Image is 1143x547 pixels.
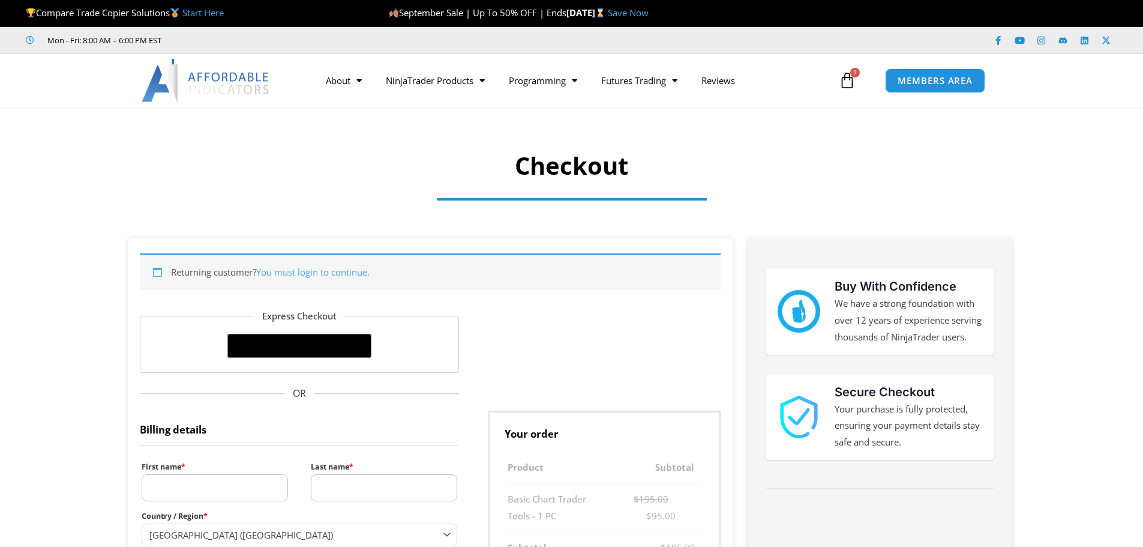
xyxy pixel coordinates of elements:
span: Compare Trade Copier Solutions [26,7,224,19]
img: 🥇 [170,8,179,17]
img: LogoAI | Affordable Indicators – NinjaTrader [142,59,271,102]
strong: [DATE] [566,7,608,19]
a: You must login to continue. [256,266,370,278]
span: OR [140,385,460,403]
h3: Secure Checkout [835,383,982,401]
span: September Sale | Up To 50% OFF | Ends [389,7,566,19]
span: Country / Region [142,524,458,546]
h3: Billing details [140,411,460,446]
label: First name [142,459,288,474]
a: Save Now [608,7,649,19]
span: 1 [850,68,860,77]
label: Country / Region [142,509,458,524]
legend: Express Checkout [254,308,345,325]
a: Reviews [689,67,747,94]
img: 🍂 [389,8,398,17]
a: MEMBERS AREA [885,68,985,93]
a: About [314,67,374,94]
a: Start Here [182,7,224,19]
img: 🏆 [26,8,35,17]
a: NinjaTrader Products [374,67,497,94]
h3: Buy With Confidence [835,277,982,295]
a: Programming [497,67,589,94]
img: ⌛ [596,8,605,17]
p: We have a strong foundation with over 12 years of experience serving thousands of NinjaTrader users. [835,295,982,346]
nav: Menu [314,67,836,94]
div: Returning customer? [140,253,721,290]
img: 1000913 | Affordable Indicators – NinjaTrader [778,396,820,438]
h3: Your order [488,411,721,451]
a: Futures Trading [589,67,689,94]
img: mark thumbs good 43913 | Affordable Indicators – NinjaTrader [778,290,820,333]
h1: Checkout [174,149,969,183]
label: Last name [311,459,457,474]
a: 1 [821,63,874,98]
iframe: Customer reviews powered by Trustpilot [178,34,358,46]
span: MEMBERS AREA [898,76,973,85]
p: Your purchase is fully protected, ensuring your payment details stay safe and secure. [835,401,982,452]
span: Mon - Fri: 8:00 AM – 6:00 PM EST [44,33,161,47]
button: Buy with GPay [227,334,371,358]
span: United States (US) [149,529,439,541]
